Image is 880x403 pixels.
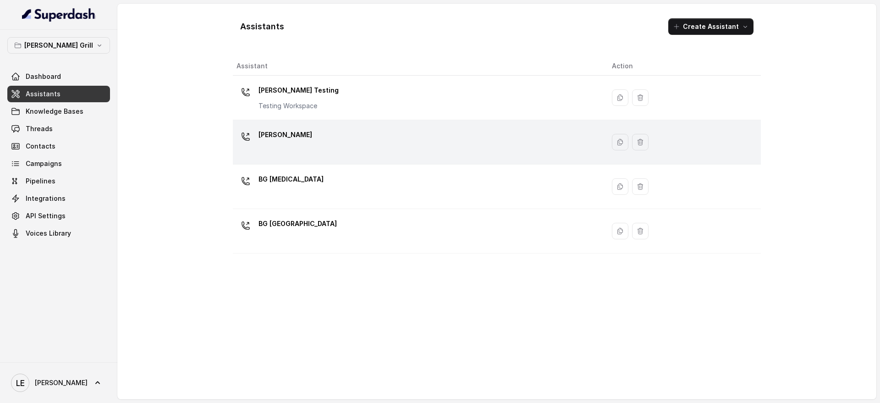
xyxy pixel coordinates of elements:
a: Campaigns [7,155,110,172]
span: API Settings [26,211,66,221]
p: Testing Workspace [258,101,339,110]
p: BG [MEDICAL_DATA] [258,172,324,187]
a: [PERSON_NAME] [7,370,110,396]
p: BG [GEOGRAPHIC_DATA] [258,216,337,231]
span: Contacts [26,142,55,151]
th: Action [605,57,761,76]
a: Voices Library [7,225,110,242]
span: Assistants [26,89,60,99]
a: Assistants [7,86,110,102]
span: Campaigns [26,159,62,168]
h1: Assistants [240,19,284,34]
a: Pipelines [7,173,110,189]
span: [PERSON_NAME] [35,378,88,387]
a: Contacts [7,138,110,155]
a: Integrations [7,190,110,207]
th: Assistant [233,57,605,76]
a: Threads [7,121,110,137]
span: Knowledge Bases [26,107,83,116]
span: Pipelines [26,177,55,186]
span: Threads [26,124,53,133]
text: LE [16,378,25,388]
p: [PERSON_NAME] [258,127,312,142]
span: Integrations [26,194,66,203]
a: API Settings [7,208,110,224]
span: Voices Library [26,229,71,238]
a: Knowledge Bases [7,103,110,120]
img: light.svg [22,7,96,22]
button: Create Assistant [668,18,753,35]
span: Dashboard [26,72,61,81]
a: Dashboard [7,68,110,85]
button: [PERSON_NAME] Grill [7,37,110,54]
p: [PERSON_NAME] Testing [258,83,339,98]
p: [PERSON_NAME] Grill [24,40,93,51]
